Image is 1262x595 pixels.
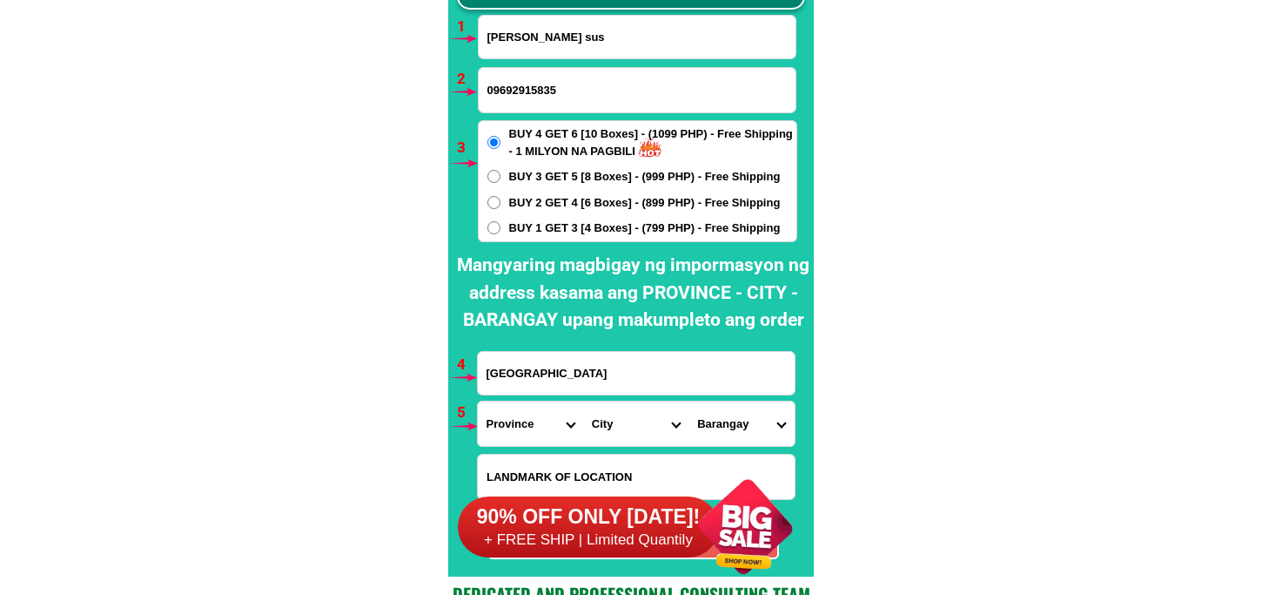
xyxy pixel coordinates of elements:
[457,354,477,376] h6: 4
[478,402,583,446] select: Select province
[688,402,794,446] select: Select commune
[509,125,796,159] span: BUY 4 GET 6 [10 Boxes] - (1099 PHP) - Free Shipping - 1 MILYON NA PAGBILI
[487,136,500,149] input: BUY 4 GET 6 [10 Boxes] - (1099 PHP) - Free Shipping - 1 MILYON NA PAGBILI
[479,16,795,58] input: Input full_name
[583,402,688,446] select: Select district
[478,352,795,395] input: Input address
[478,455,795,499] input: Input LANDMARKOFLOCATION
[458,504,719,531] h6: 90% OFF ONLY [DATE]!
[458,531,719,550] h6: + FREE SHIP | Limited Quantily
[509,220,781,237] span: BUY 1 GET 3 [4 Boxes] - (799 PHP) - Free Shipping
[487,196,500,209] input: BUY 2 GET 4 [6 Boxes] - (899 PHP) - Free Shipping
[457,402,477,424] h6: 5
[487,221,500,234] input: BUY 1 GET 3 [4 Boxes] - (799 PHP) - Free Shipping
[479,68,795,112] input: Input phone_number
[453,252,814,335] h2: Mangyaring magbigay ng impormasyon ng address kasama ang PROVINCE - CITY - BARANGAY upang makumpl...
[457,16,477,38] h6: 1
[509,194,781,212] span: BUY 2 GET 4 [6 Boxes] - (899 PHP) - Free Shipping
[457,137,477,159] h6: 3
[509,168,781,186] span: BUY 3 GET 5 [8 Boxes] - (999 PHP) - Free Shipping
[457,68,477,91] h6: 2
[487,170,500,183] input: BUY 3 GET 5 [8 Boxes] - (999 PHP) - Free Shipping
